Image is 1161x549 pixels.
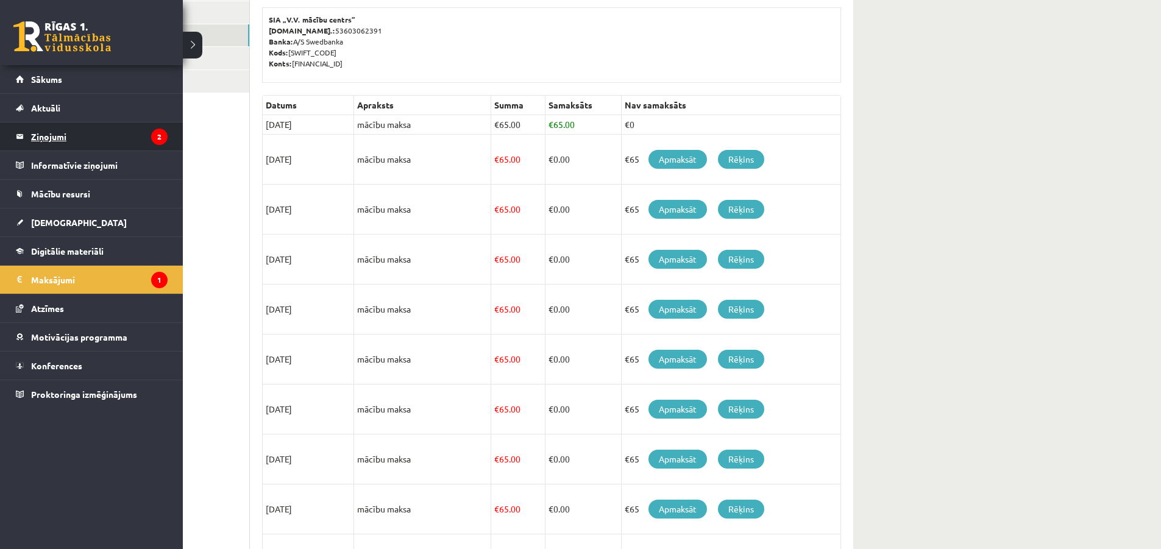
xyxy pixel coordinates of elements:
td: €65 [621,484,840,534]
td: €65 [621,335,840,384]
td: [DATE] [263,285,354,335]
th: Apraksts [354,96,491,115]
td: 65.00 [491,335,545,384]
a: Rēķins [718,150,764,169]
legend: Informatīvie ziņojumi [31,151,168,179]
a: Apmaksāt [648,250,707,269]
i: 1 [151,272,168,288]
td: 0.00 [545,235,621,285]
span: € [494,119,499,130]
b: SIA „V.V. mācību centrs” [269,15,356,24]
a: Atzīmes [16,294,168,322]
th: Samaksāts [545,96,621,115]
th: Nav samaksāts [621,96,840,115]
td: €65 [621,235,840,285]
a: Ziņojumi2 [16,122,168,151]
td: 65.00 [545,115,621,135]
span: € [549,503,553,514]
span: Aktuāli [31,102,60,113]
td: mācību maksa [354,434,491,484]
b: Kods: [269,48,288,57]
b: Konts: [269,58,292,68]
td: [DATE] [263,185,354,235]
td: [DATE] [263,135,354,185]
a: Apmaksāt [648,350,707,369]
span: € [494,403,499,414]
a: Rēķins [718,300,764,319]
span: € [494,253,499,264]
a: Mācību resursi [16,180,168,208]
td: 65.00 [491,484,545,534]
span: € [494,154,499,165]
td: 0.00 [545,335,621,384]
a: Rēķins [718,500,764,519]
td: mācību maksa [354,135,491,185]
td: €65 [621,285,840,335]
td: mācību maksa [354,285,491,335]
span: € [549,253,553,264]
td: 65.00 [491,434,545,484]
span: € [494,503,499,514]
a: Rēķins [718,200,764,219]
a: Rēķins [718,250,764,269]
a: Apmaksāt [648,200,707,219]
td: €65 [621,135,840,185]
a: Apmaksāt [648,500,707,519]
span: Atzīmes [31,303,64,314]
a: Rēķins [718,450,764,469]
a: Maksājumi1 [16,266,168,294]
td: mācību maksa [354,484,491,534]
a: Apmaksāt [648,300,707,319]
a: Rēķins [718,350,764,369]
span: Mācību resursi [31,188,90,199]
td: 65.00 [491,285,545,335]
span: € [494,453,499,464]
span: € [549,453,553,464]
td: 0.00 [545,384,621,434]
a: [DEMOGRAPHIC_DATA] [16,208,168,236]
span: € [549,353,553,364]
th: Datums [263,96,354,115]
span: Motivācijas programma [31,331,127,342]
td: [DATE] [263,484,354,534]
b: [DOMAIN_NAME].: [269,26,335,35]
td: 65.00 [491,135,545,185]
td: 65.00 [491,115,545,135]
td: €65 [621,434,840,484]
span: Proktoringa izmēģinājums [31,389,137,400]
legend: Ziņojumi [31,122,168,151]
b: Banka: [269,37,293,46]
a: Konferences [16,352,168,380]
td: mācību maksa [354,335,491,384]
span: € [549,303,553,314]
a: Motivācijas programma [16,323,168,351]
span: [DEMOGRAPHIC_DATA] [31,217,127,228]
td: 0.00 [545,285,621,335]
span: € [549,154,553,165]
td: [DATE] [263,434,354,484]
span: € [549,119,553,130]
td: [DATE] [263,235,354,285]
td: 65.00 [491,235,545,285]
a: Proktoringa izmēģinājums [16,380,168,408]
span: Sākums [31,74,62,85]
a: Rīgas 1. Tālmācības vidusskola [13,21,111,52]
a: Aktuāli [16,94,168,122]
span: Digitālie materiāli [31,246,104,257]
a: Apmaksāt [648,150,707,169]
a: Rēķins [718,400,764,419]
td: mācību maksa [354,185,491,235]
a: Informatīvie ziņojumi [16,151,168,179]
span: € [549,403,553,414]
td: [DATE] [263,115,354,135]
a: Sākums [16,65,168,93]
td: €65 [621,185,840,235]
span: € [494,204,499,214]
legend: Maksājumi [31,266,168,294]
td: €65 [621,384,840,434]
td: 0.00 [545,185,621,235]
span: € [494,353,499,364]
td: mācību maksa [354,384,491,434]
span: € [494,303,499,314]
i: 2 [151,129,168,145]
